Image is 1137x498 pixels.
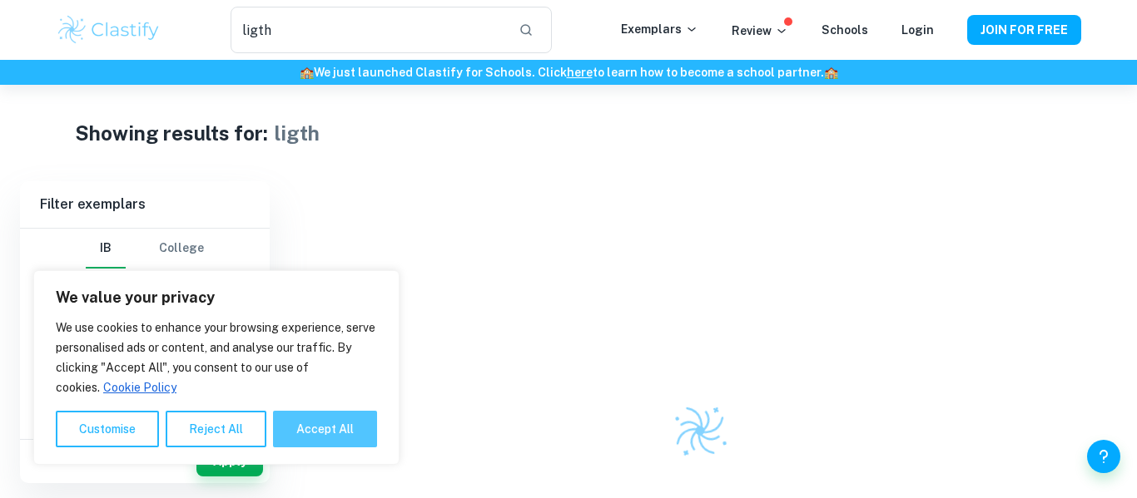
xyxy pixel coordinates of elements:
p: We use cookies to enhance your browsing experience, serve personalised ads or content, and analys... [56,318,377,397]
a: here [567,66,593,79]
h6: We just launched Clastify for Schools. Click to learn how to become a school partner. [3,63,1134,81]
span: 🏫 [300,66,314,79]
p: We value your privacy [56,288,377,308]
img: Clastify logo [56,13,161,47]
a: Cookie Policy [102,380,177,395]
button: Accept All [273,411,377,447]
p: Exemplars [621,20,698,38]
span: 🏫 [824,66,838,79]
button: Customise [56,411,159,447]
button: College [159,229,204,269]
p: Review [732,22,788,40]
div: Filter type choice [86,229,204,269]
a: Login [901,23,934,37]
button: JOIN FOR FREE [967,15,1081,45]
h1: Showing results for: [75,118,268,148]
a: Schools [822,23,868,37]
img: Clastify logo [664,395,735,466]
input: Search for any exemplars... [231,7,505,53]
button: Reject All [166,411,266,447]
button: Help and Feedback [1087,440,1120,473]
h6: Filter exemplars [20,181,270,228]
div: We value your privacy [33,270,400,465]
h1: ligth [275,118,320,148]
button: IB [86,229,126,269]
